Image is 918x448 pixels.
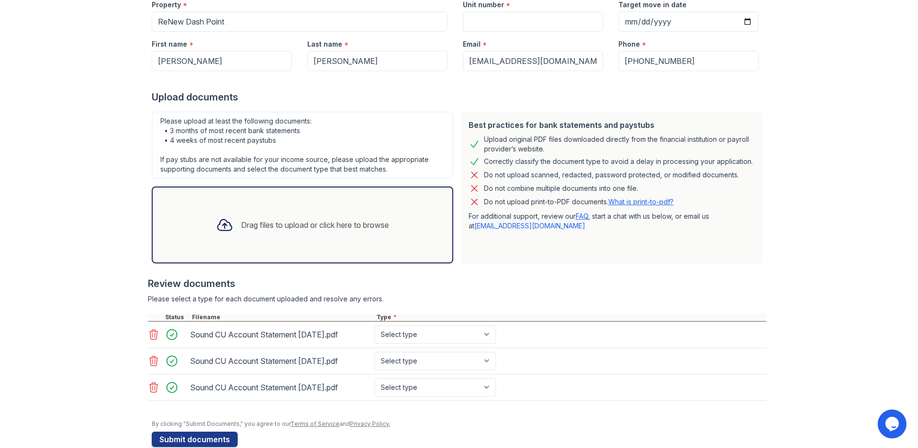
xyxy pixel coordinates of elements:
[463,39,481,49] label: Email
[241,219,389,231] div: Drag files to upload or click here to browse
[350,420,390,427] a: Privacy Policy.
[484,169,739,181] div: Do not upload scanned, redacted, password protected, or modified documents.
[148,277,766,290] div: Review documents
[152,112,453,179] div: Please upload at least the following documents: • 3 months of most recent bank statements • 4 wee...
[576,212,588,220] a: FAQ
[152,432,238,447] button: Submit documents
[190,327,371,342] div: Sound CU Account Statement [DATE].pdf
[474,222,585,230] a: [EMAIL_ADDRESS][DOMAIN_NAME]
[469,212,755,231] p: For additional support, review our , start a chat with us below, or email us at
[307,39,342,49] label: Last name
[190,380,371,395] div: Sound CU Account Statement [DATE].pdf
[290,420,339,427] a: Terms of Service
[163,313,190,321] div: Status
[152,39,187,49] label: First name
[484,135,755,154] div: Upload original PDF files downloaded directly from the financial institution or payroll provider’...
[148,294,766,304] div: Please select a type for each document uploaded and resolve any errors.
[190,313,374,321] div: Filename
[608,198,674,206] a: What is print-to-pdf?
[152,90,766,104] div: Upload documents
[484,197,674,207] p: Do not upload print-to-PDF documents.
[878,410,908,438] iframe: chat widget
[152,420,766,428] div: By clicking "Submit Documents," you agree to our and
[484,156,753,167] div: Correctly classify the document type to avoid a delay in processing your application.
[484,183,638,194] div: Do not combine multiple documents into one file.
[469,119,755,131] div: Best practices for bank statements and paystubs
[374,313,766,321] div: Type
[190,353,371,369] div: Sound CU Account Statement [DATE].pdf
[618,39,640,49] label: Phone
